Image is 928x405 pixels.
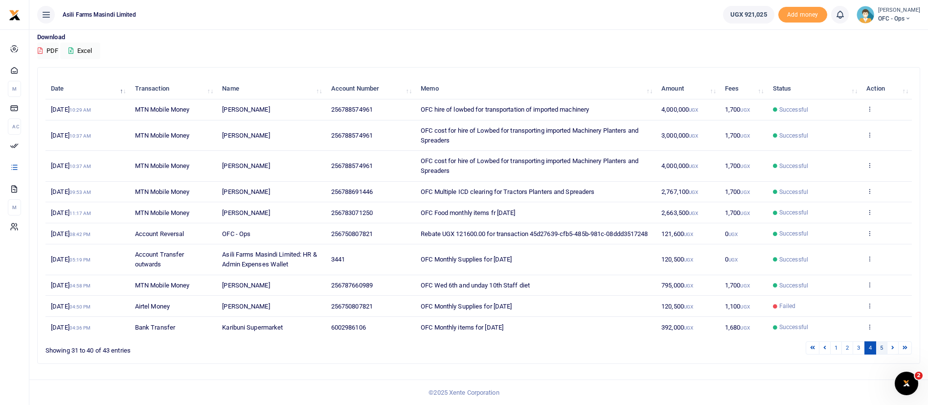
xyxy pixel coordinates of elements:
span: OFC hire of lowbed for transportation of imported machinery [421,106,589,113]
small: UGX [689,164,698,169]
small: UGX [740,190,749,195]
span: Karibuni Supermarket [222,324,283,331]
small: 09:53 AM [69,190,91,195]
p: Download [37,32,920,43]
span: MTN Mobile Money [135,162,190,169]
span: 2,663,500 [661,209,698,216]
span: [DATE] [51,303,91,310]
th: Memo: activate to sort column ascending [415,78,656,99]
a: UGX 921,025 [723,6,774,24]
th: Name: activate to sort column ascending [217,78,325,99]
small: 04:36 PM [69,325,91,331]
span: MTN Mobile Money [135,188,190,195]
small: UGX [740,283,749,288]
img: profile-user [857,6,874,24]
span: MTN Mobile Money [135,209,190,216]
span: 120,500 [661,303,693,310]
span: OFC Wed 6th and unday 10th Staff diet [421,282,530,289]
small: UGX [740,325,749,331]
span: 256750807821 [331,230,373,238]
span: [DATE] [51,188,91,195]
span: [DATE] [51,209,91,216]
span: [PERSON_NAME] [222,132,270,139]
span: [PERSON_NAME] [222,162,270,169]
small: 04:50 PM [69,304,91,310]
span: Account Reversal [135,230,184,238]
small: UGX [684,325,693,331]
img: logo-small [9,9,21,21]
span: OFC Monthly Supplies for [DATE] [421,303,512,310]
th: Action: activate to sort column ascending [861,78,912,99]
div: Showing 31 to 40 of 43 entries [45,340,403,356]
th: Date: activate to sort column descending [45,78,130,99]
span: 3,000,000 [661,132,698,139]
span: 6002986106 [331,324,366,331]
span: [DATE] [51,230,91,238]
small: UGX [740,211,749,216]
li: Wallet ballance [719,6,778,24]
span: 795,000 [661,282,693,289]
span: Successful [779,105,808,114]
span: 1,700 [725,162,750,169]
span: [PERSON_NAME] [222,106,270,113]
a: 2 [841,341,853,355]
th: Amount: activate to sort column ascending [656,78,720,99]
a: 4 [864,341,876,355]
span: Add money [778,7,827,23]
small: 10:37 AM [69,133,91,139]
span: [DATE] [51,132,91,139]
small: UGX [740,304,749,310]
small: 05:19 PM [69,257,91,262]
small: 10:37 AM [69,164,91,169]
small: UGX [689,133,698,139]
span: 1,680 [725,324,750,331]
span: [DATE] [51,282,91,289]
span: OFC Monthly Supplies for [DATE] [421,256,512,263]
span: [DATE] [51,256,91,263]
span: 0 [725,256,738,263]
span: [PERSON_NAME] [222,209,270,216]
small: 10:29 AM [69,107,91,113]
span: Successful [779,162,808,170]
span: [DATE] [51,324,91,331]
span: 2,767,100 [661,188,698,195]
span: Asili Farms Masindi Limited: HR & Admin Expenses Wallet [222,251,317,268]
span: 120,500 [661,256,693,263]
small: 08:42 PM [69,232,91,237]
span: 1,700 [725,188,750,195]
a: 1 [830,341,842,355]
span: 4,000,000 [661,106,698,113]
small: UGX [689,107,698,113]
a: 3 [853,341,864,355]
span: OFC Monthly items for [DATE] [421,324,503,331]
small: UGX [740,133,749,139]
span: 1,700 [725,106,750,113]
span: [PERSON_NAME] [222,188,270,195]
span: 0 [725,230,738,238]
small: UGX [684,257,693,262]
span: Successful [779,323,808,332]
span: Rebate UGX 121600.00 for transaction 45d27639-cfb5-485b-981c-08ddd3517248 [421,230,648,238]
span: OFC Multiple ICD clearing for Tractors Planters and Spreaders [421,188,594,195]
span: MTN Mobile Money [135,106,190,113]
small: UGX [684,283,693,288]
small: UGX [689,190,698,195]
span: UGX 921,025 [730,10,767,20]
span: 256788691446 [331,188,373,195]
button: Excel [60,43,100,59]
span: OFC cost for hire of Lowbed for transporting imported Machinery Planters and Spreaders [421,127,638,144]
th: Transaction: activate to sort column ascending [130,78,217,99]
span: 1,700 [725,282,750,289]
small: UGX [728,232,738,237]
span: 392,000 [661,324,693,331]
span: 256788574961 [331,106,373,113]
small: UGX [684,304,693,310]
span: 121,600 [661,230,693,238]
small: UGX [689,211,698,216]
span: 3441 [331,256,345,263]
span: 1,700 [725,209,750,216]
small: 04:58 PM [69,283,91,288]
span: 1,100 [725,303,750,310]
span: OFC - Ops [878,14,920,23]
span: [PERSON_NAME] [222,303,270,310]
